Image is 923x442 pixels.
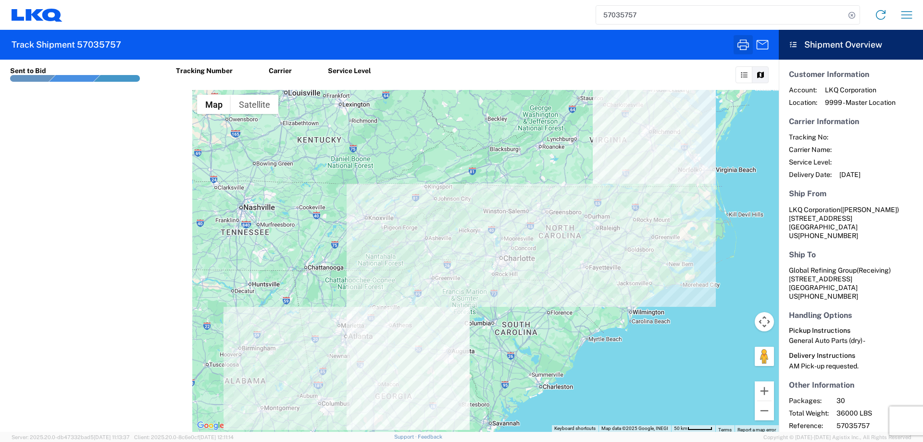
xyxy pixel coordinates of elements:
[197,95,231,114] button: Show street map
[755,312,774,331] button: Map camera controls
[789,133,832,141] span: Tracking No:
[418,434,442,440] a: Feedback
[798,232,858,240] span: [PHONE_NUMBER]
[836,409,919,417] span: 36000 LBS
[176,66,233,75] div: Tracking Number
[12,434,130,440] span: Server: 2025.20.0-db47332bad5
[671,425,715,432] button: Map Scale: 50 km per 48 pixels
[789,396,829,405] span: Packages:
[789,215,852,222] span: [STREET_ADDRESS]
[328,66,371,75] div: Service Level
[789,70,913,79] h5: Customer Information
[789,189,913,198] h5: Ship From
[789,158,832,166] span: Service Level:
[195,419,226,432] img: Google
[269,66,292,75] div: Carrier
[134,434,234,440] span: Client: 2025.20.0-8c6e0cf
[857,266,891,274] span: (Receiving)
[789,145,832,154] span: Carrier Name:
[199,434,234,440] span: [DATE] 12:11:14
[836,421,919,430] span: 57035757
[554,425,596,432] button: Keyboard shortcuts
[789,205,913,240] address: [GEOGRAPHIC_DATA] US
[789,266,891,283] span: Global Refining Group [STREET_ADDRESS]
[789,362,913,370] div: AM Pick-up requested.
[737,427,776,432] a: Report a map error
[789,352,913,360] h6: Delivery Instructions
[394,434,418,440] a: Support
[839,170,861,179] span: [DATE]
[789,380,913,390] h5: Other Information
[10,66,46,75] div: Sent to Bid
[789,86,817,94] span: Account:
[231,95,278,114] button: Show satellite imagery
[840,206,899,214] span: ([PERSON_NAME])
[763,433,911,442] span: Copyright © [DATE]-[DATE] Agistix Inc., All Rights Reserved
[755,347,774,366] button: Drag Pegman onto the map to open Street View
[789,311,913,320] h5: Handling Options
[789,117,913,126] h5: Carrier Information
[789,206,840,214] span: LKQ Corporation
[798,292,858,300] span: [PHONE_NUMBER]
[825,86,896,94] span: LKQ Corporation
[789,98,817,107] span: Location:
[674,426,687,431] span: 50 km
[755,381,774,401] button: Zoom in
[825,98,896,107] span: 9999 - Master Location
[12,39,121,51] h2: Track Shipment 57035757
[789,266,913,301] address: [GEOGRAPHIC_DATA] US
[195,419,226,432] a: Open this area in Google Maps (opens a new window)
[94,434,130,440] span: [DATE] 11:13:37
[789,336,913,345] div: General Auto Parts (dry) -
[789,327,913,335] h6: Pickup Instructions
[789,250,913,259] h5: Ship To
[601,426,668,431] span: Map data ©2025 Google, INEGI
[755,401,774,420] button: Zoom out
[779,30,923,60] header: Shipment Overview
[789,409,829,417] span: Total Weight:
[718,427,732,432] a: Terms
[789,170,832,179] span: Delivery Date:
[596,6,845,24] input: Shipment, tracking or reference number
[789,421,829,430] span: Reference:
[836,396,919,405] span: 30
